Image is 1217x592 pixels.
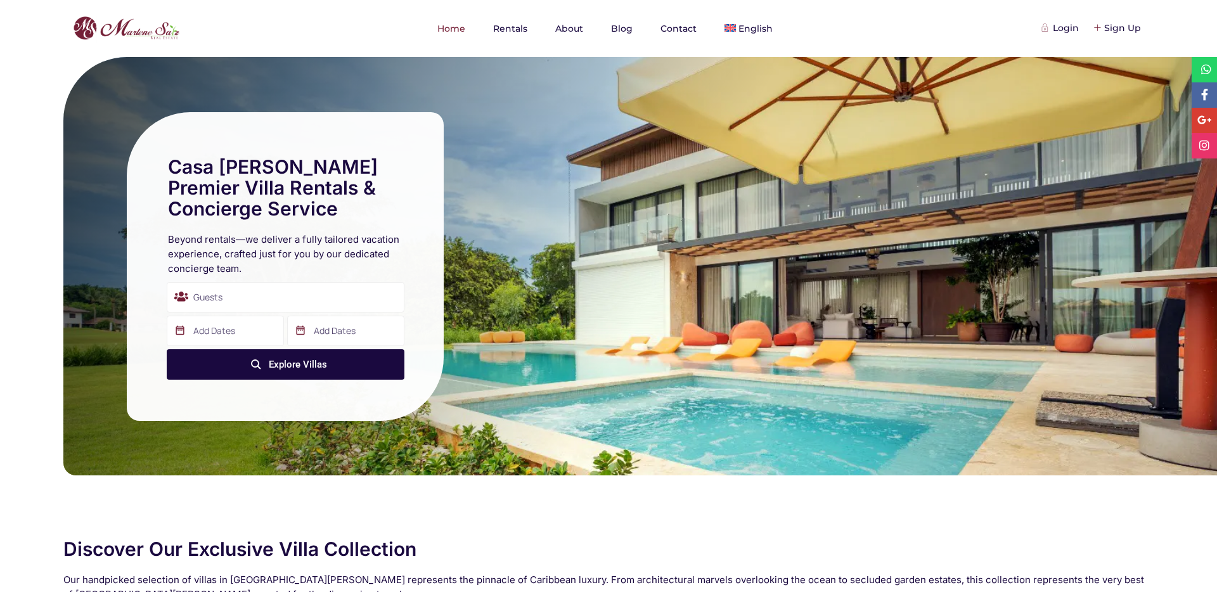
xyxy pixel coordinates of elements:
[168,232,402,276] h2: Beyond rentals—we deliver a fully tailored vacation experience, crafted just for you by our dedic...
[63,539,1154,560] h2: Discover Our Exclusive Villa Collection
[167,282,404,312] div: Guests
[1043,21,1079,35] div: Login
[70,13,183,44] img: logo
[287,316,404,346] input: Add Dates
[167,316,284,346] input: Add Dates
[738,23,773,34] span: English
[167,349,404,380] button: Explore Villas
[1095,21,1141,35] div: Sign Up
[168,157,402,219] h1: Casa [PERSON_NAME] Premier Villa Rentals & Concierge Service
